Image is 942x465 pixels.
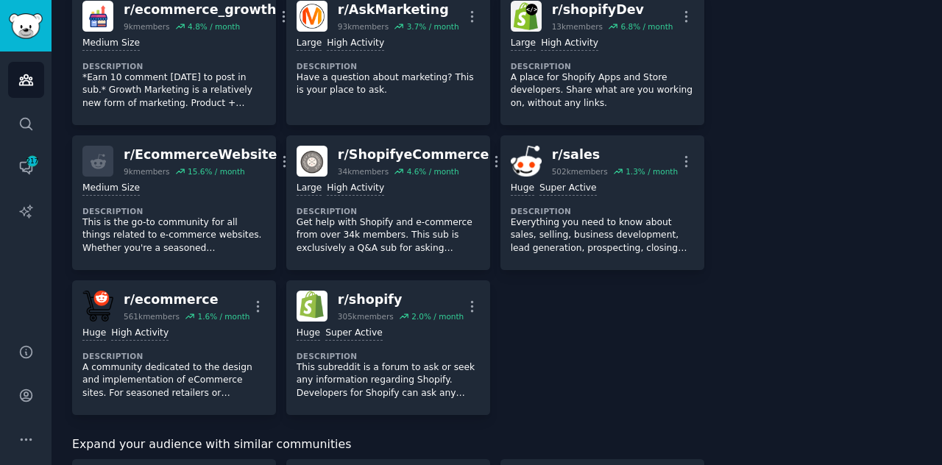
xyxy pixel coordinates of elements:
[124,21,170,32] div: 9k members
[407,166,459,177] div: 4.6 % / month
[26,156,39,166] span: 217
[327,182,384,196] div: High Activity
[124,146,277,164] div: r/ EcommerceWebsite
[286,135,490,270] a: ShopifyeCommercer/ShopifyeCommerce34kmembers4.6% / monthLargeHigh ActivityDescriptionGet help wit...
[297,206,480,216] dt: Description
[82,71,266,110] p: *Earn 10 comment [DATE] to post in sub.* Growth Marketing is a relatively new form of marketing. ...
[188,166,245,177] div: 15.6 % / month
[338,146,489,164] div: r/ ShopifyeCommerce
[327,37,384,51] div: High Activity
[82,61,266,71] dt: Description
[297,61,480,71] dt: Description
[411,311,464,322] div: 2.0 % / month
[72,135,276,270] a: r/EcommerceWebsite9kmembers15.6% / monthMedium SizeDescriptionThis is the go-to community for all...
[9,13,43,39] img: GummySearch logo
[297,216,480,255] p: Get help with Shopify and e-commerce from over 34k members. This sub is exclusively a Q&A sub for...
[511,1,542,32] img: shopifyDev
[338,166,389,177] div: 34k members
[511,146,542,177] img: sales
[82,37,140,51] div: Medium Size
[338,311,394,322] div: 305k members
[325,327,383,341] div: Super Active
[552,146,678,164] div: r/ sales
[82,182,140,196] div: Medium Size
[539,182,597,196] div: Super Active
[407,21,459,32] div: 3.7 % / month
[511,216,694,255] p: Everything you need to know about sales, selling, business development, lead generation, prospect...
[82,327,106,341] div: Huge
[188,21,240,32] div: 4.8 % / month
[297,71,480,97] p: Have a question about marketing? This is your place to ask.
[82,361,266,400] p: A community dedicated to the design and implementation of eCommerce sites. For seasoned retailers...
[297,146,327,177] img: ShopifyeCommerce
[82,216,266,255] p: This is the go-to community for all things related to e-commerce websites. Whether you're a seaso...
[297,327,320,341] div: Huge
[82,291,113,322] img: ecommerce
[541,37,598,51] div: High Activity
[338,291,464,309] div: r/ shopify
[552,166,608,177] div: 502k members
[338,1,459,19] div: r/ AskMarketing
[72,436,351,454] span: Expand your audience with similar communities
[500,135,704,270] a: salesr/sales502kmembers1.3% / monthHugeSuper ActiveDescriptionEverything you need to know about s...
[620,21,673,32] div: 6.8 % / month
[82,1,113,32] img: ecommerce_growth
[552,1,673,19] div: r/ shopifyDev
[511,182,534,196] div: Huge
[511,206,694,216] dt: Description
[297,291,327,322] img: shopify
[626,166,678,177] div: 1.3 % / month
[511,71,694,110] p: A place for Shopify Apps and Store developers. Share what are you working on, without any links.
[552,21,603,32] div: 13k members
[286,280,490,415] a: shopifyr/shopify305kmembers2.0% / monthHugeSuper ActiveDescriptionThis subreddit is a forum to as...
[511,61,694,71] dt: Description
[297,37,322,51] div: Large
[124,291,249,309] div: r/ ecommerce
[124,1,276,19] div: r/ ecommerce_growth
[124,166,170,177] div: 9k members
[82,206,266,216] dt: Description
[197,311,249,322] div: 1.6 % / month
[8,149,44,185] a: 217
[297,361,480,400] p: This subreddit is a forum to ask or seek any information regarding Shopify. Developers for Shopif...
[111,327,169,341] div: High Activity
[297,182,322,196] div: Large
[297,351,480,361] dt: Description
[124,311,180,322] div: 561k members
[82,351,266,361] dt: Description
[338,21,389,32] div: 93k members
[72,280,276,415] a: ecommercer/ecommerce561kmembers1.6% / monthHugeHigh ActivityDescriptionA community dedicated to t...
[511,37,536,51] div: Large
[297,1,327,32] img: AskMarketing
